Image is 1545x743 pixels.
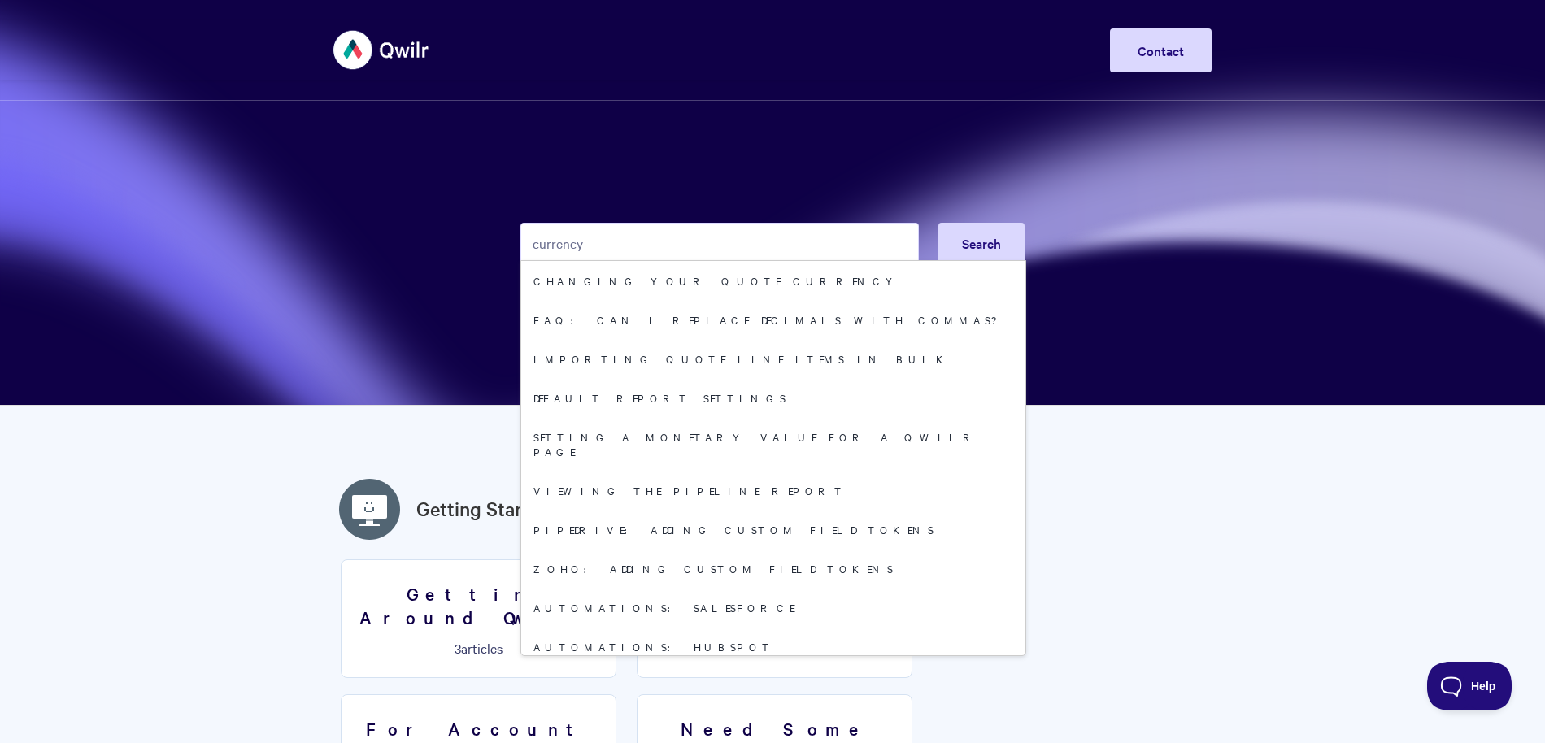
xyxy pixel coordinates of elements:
[962,234,1001,252] span: Search
[521,627,1025,666] a: Automations: HubSpot
[521,261,1025,300] a: Changing Your Quote Currency
[1427,662,1512,710] iframe: Toggle Customer Support
[351,641,606,655] p: articles
[521,378,1025,417] a: Default report settings
[341,559,616,678] a: Getting Around Qwilr 3articles
[938,223,1025,263] button: Search
[521,549,1025,588] a: Zoho: Adding Custom Field Tokens
[521,300,1025,339] a: FAQ: Can I replace decimals with commas?
[521,471,1025,510] a: Viewing the Pipeline Report
[521,510,1025,549] a: Pipedrive: Adding Custom Field Tokens
[333,20,430,80] img: Qwilr Help Center
[520,223,919,263] input: Search the knowledge base
[521,417,1025,471] a: Setting a monetary value for a Qwilr Page
[1110,28,1212,72] a: Contact
[416,494,551,524] a: Getting Started
[455,639,461,657] span: 3
[521,588,1025,627] a: Automations: Salesforce
[521,339,1025,378] a: Importing quote line items in bulk
[351,582,606,628] h3: Getting Around Qwilr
